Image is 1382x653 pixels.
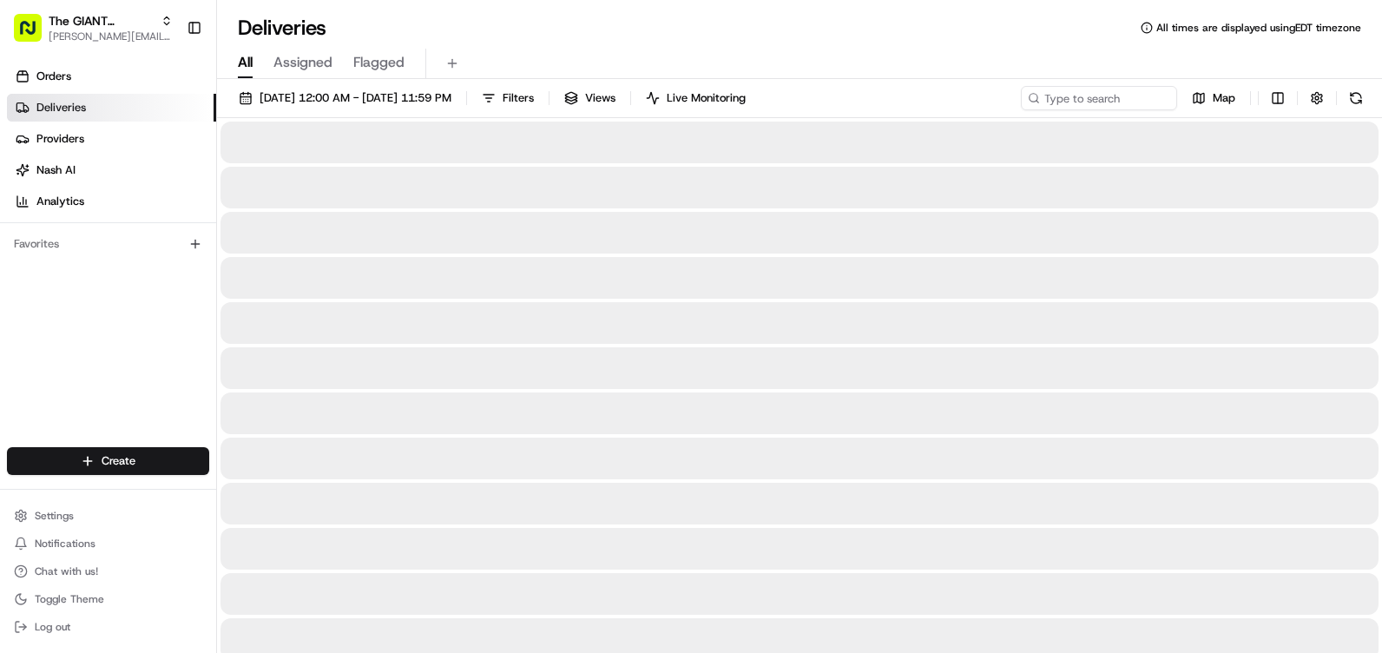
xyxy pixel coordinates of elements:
span: Chat with us! [35,564,98,578]
span: [DATE] 12:00 AM - [DATE] 11:59 PM [260,90,451,106]
span: Log out [35,620,70,634]
span: Toggle Theme [35,592,104,606]
input: Type to search [1021,86,1177,110]
button: Toggle Theme [7,587,209,611]
button: Settings [7,504,209,528]
span: All times are displayed using EDT timezone [1156,21,1361,35]
button: The GIANT Company [49,12,154,30]
button: Map [1184,86,1243,110]
span: Flagged [353,52,405,73]
span: Live Monitoring [667,90,746,106]
a: Orders [7,63,216,90]
span: Settings [35,509,74,523]
span: Orders [36,69,71,84]
button: The GIANT Company[PERSON_NAME][EMAIL_ADDRESS][PERSON_NAME][DOMAIN_NAME] [7,7,180,49]
button: Live Monitoring [638,86,754,110]
span: Create [102,453,135,469]
span: All [238,52,253,73]
button: Filters [474,86,542,110]
button: Notifications [7,531,209,556]
span: Providers [36,131,84,147]
span: Filters [503,90,534,106]
h1: Deliveries [238,14,326,42]
a: Analytics [7,188,216,215]
span: Notifications [35,537,95,551]
button: [PERSON_NAME][EMAIL_ADDRESS][PERSON_NAME][DOMAIN_NAME] [49,30,173,43]
span: Views [585,90,615,106]
span: Assigned [273,52,332,73]
button: Views [556,86,623,110]
button: Log out [7,615,209,639]
span: Deliveries [36,100,86,115]
a: Nash AI [7,156,216,184]
button: Create [7,447,209,475]
span: Nash AI [36,162,76,178]
div: Favorites [7,230,209,258]
button: Chat with us! [7,559,209,584]
button: [DATE] 12:00 AM - [DATE] 11:59 PM [231,86,459,110]
a: Providers [7,125,216,153]
span: Analytics [36,194,84,209]
a: Deliveries [7,94,216,122]
button: Refresh [1344,86,1368,110]
span: Map [1213,90,1235,106]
